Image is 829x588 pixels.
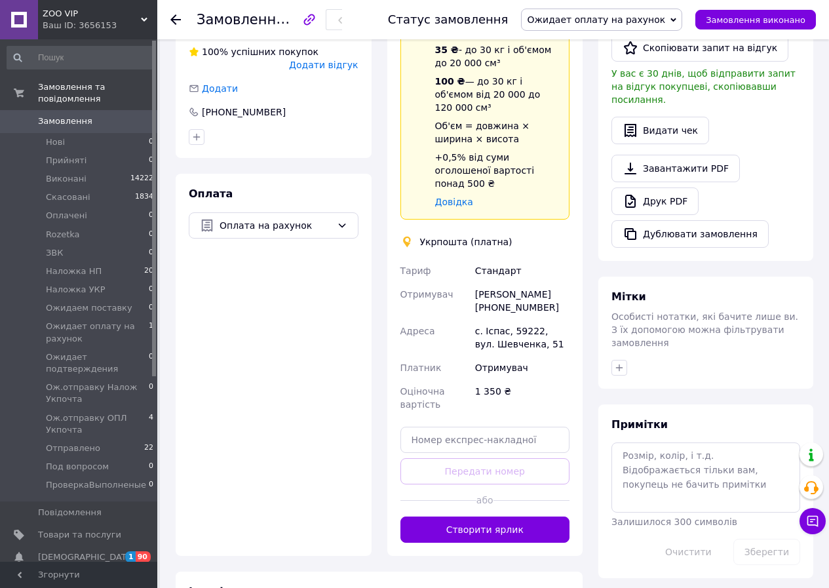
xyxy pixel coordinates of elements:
span: Замовлення та повідомлення [38,81,157,105]
span: Платник [400,363,442,373]
div: [PERSON_NAME] [PHONE_NUMBER] [472,283,572,319]
span: Ожидает оплату на рахунок [46,321,149,344]
a: Довідка [435,197,473,207]
div: - до 30 кг і об'ємом до 20 000 см³ [435,43,559,69]
button: Скопіювати запит на відгук [611,34,788,62]
span: Тариф [400,265,431,276]
span: Оплачені [46,210,87,222]
span: Виконані [46,173,87,185]
span: 35 ₴ [435,45,459,55]
span: Замовлення [197,12,284,28]
span: Оплата [189,187,233,200]
span: Rozetka [46,229,80,241]
span: Примітки [611,418,668,431]
span: Ож.отправку Налож Укпочта [46,382,149,405]
span: 22 [144,442,153,454]
span: Адреса [400,326,435,336]
span: 0 [149,229,153,241]
span: 14222 [130,173,153,185]
div: Повернутися назад [170,13,181,26]
span: Замовлення [38,115,92,127]
span: Ожидает оплату на рахунок [527,14,665,25]
div: Отримувач [472,356,572,380]
div: Ваш ID: 3656153 [43,20,157,31]
div: — до 30 кг і об'ємом від 20 000 до 120 000 см³ [435,75,559,114]
span: Под вопросом [46,461,109,473]
div: 1 350 ₴ [472,380,572,416]
span: 0 [149,302,153,314]
span: Повідомлення [38,507,102,519]
span: або [476,494,493,507]
span: Скасовані [46,191,90,203]
span: 100 ₴ [435,76,465,87]
span: 0 [149,247,153,259]
span: 1834 [135,191,153,203]
span: Особисті нотатки, які бачите лише ви. З їх допомогою можна фільтрувати замовлення [611,311,798,348]
div: успішних покупок [189,45,318,58]
span: 0 [149,382,153,405]
span: Нові [46,136,65,148]
button: Дублювати замовлення [611,220,769,248]
input: Номер експрес-накладної [400,427,570,453]
span: Ожидает подтверждения [46,351,149,375]
div: Об'єм = довжина × ширина × висота [435,119,559,146]
span: Мітки [611,290,646,303]
span: Оціночна вартість [400,386,445,410]
span: Прийняті [46,155,87,167]
span: Ожидаем поставку [46,302,132,314]
span: 1 [125,551,136,562]
span: 90 [136,551,151,562]
div: с. Іспас, 59222, вул. Шевченка, 51 [472,319,572,356]
div: Статус замовлення [388,13,509,26]
span: 1 [149,321,153,344]
div: Укрпошта (платна) [417,235,516,248]
span: Додати [202,83,238,94]
span: ЗВК [46,247,63,259]
div: Стандарт [472,259,572,283]
span: У вас є 30 днів, щоб відправити запит на відгук покупцеві, скопіювавши посилання. [611,68,796,105]
span: Замовлення виконано [706,15,805,25]
span: Ож.отправку ОПЛ Укпочта [46,412,149,436]
span: 0 [149,155,153,167]
button: Створити ярлик [400,517,570,543]
span: 0 [149,284,153,296]
span: ZOO VIP [43,8,141,20]
span: Оплата на рахунок [220,218,332,233]
span: Наложка НП [46,265,102,277]
span: 0 [149,210,153,222]
span: ПроверкаВыполненые [46,479,146,491]
span: 100% [202,47,228,57]
button: Видати чек [611,117,709,144]
span: 4 [149,412,153,436]
input: Пошук [7,46,155,69]
span: 20 [144,265,153,277]
span: Залишилося 300 символів [611,517,737,527]
div: +0,5% від суми оголошеної вартості понад 500 ₴ [435,151,559,190]
button: Чат з покупцем [800,508,826,534]
span: Додати відгук [289,60,358,70]
span: 0 [149,351,153,375]
span: Отправлено [46,442,100,454]
span: [DEMOGRAPHIC_DATA] [38,551,135,563]
span: 0 [149,461,153,473]
button: Замовлення виконано [695,10,816,29]
div: [PHONE_NUMBER] [201,106,287,119]
span: 0 [149,136,153,148]
span: Товари та послуги [38,529,121,541]
span: 0 [149,479,153,491]
a: Друк PDF [611,187,699,215]
span: Наложка УКР [46,284,106,296]
a: Завантажити PDF [611,155,740,182]
span: Отримувач [400,289,453,300]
